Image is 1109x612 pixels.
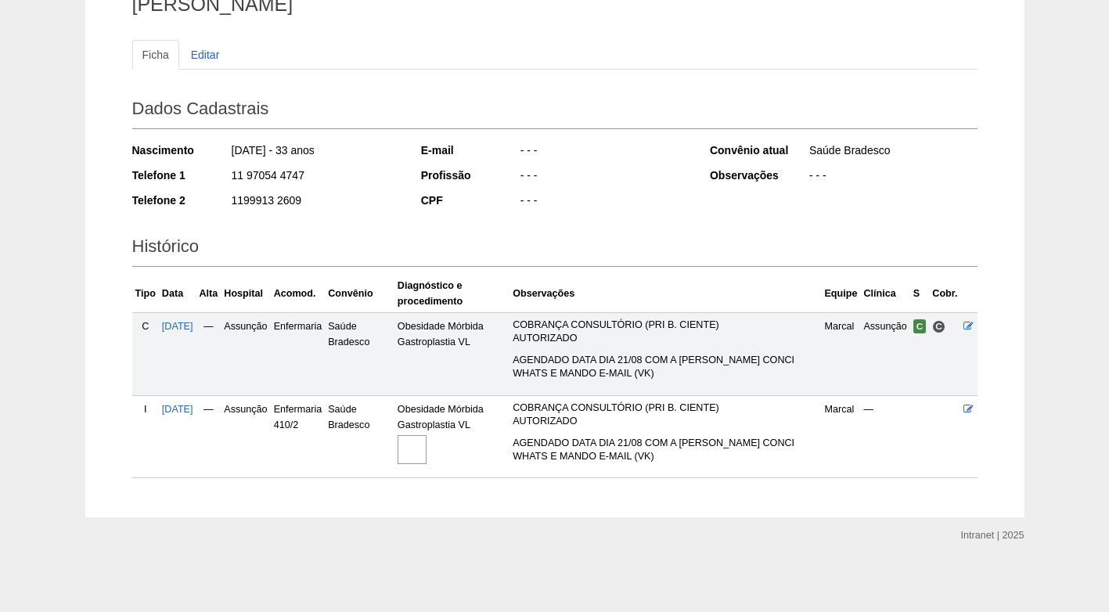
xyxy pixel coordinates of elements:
[519,167,689,187] div: - - -
[513,354,818,380] p: AGENDADO DATA DIA 21/08 COM A [PERSON_NAME] CONCI WHATS E MANDO E-MAIL (VK)
[860,395,909,478] td: —
[325,275,394,313] th: Convênio
[162,404,193,415] a: [DATE]
[132,167,230,183] div: Telefone 1
[271,275,326,313] th: Acomod.
[394,312,509,395] td: Obesidade Mórbida Gastroplastia VL
[394,395,509,478] td: Obesidade Mórbida Gastroplastia VL
[509,275,821,313] th: Observações
[221,312,270,395] td: Assunção
[394,275,509,313] th: Diagnóstico e procedimento
[860,312,909,395] td: Assunção
[421,142,519,158] div: E-mail
[196,312,221,395] td: —
[913,319,927,333] span: Confirmada
[910,275,930,313] th: S
[221,395,270,478] td: Assunção
[808,167,978,187] div: - - -
[513,401,818,428] p: COBRANÇA CONSULTÓRIO (PRI B. CIENTE) AUTORIZADO
[325,312,394,395] td: Saúde Bradesco
[132,40,179,70] a: Ficha
[181,40,230,70] a: Editar
[821,275,860,313] th: Equipe
[271,395,326,478] td: Enfermaria 410/2
[132,93,978,129] h2: Dados Cadastrais
[421,167,519,183] div: Profissão
[821,312,860,395] td: Marcal
[132,142,230,158] div: Nascimento
[132,275,159,313] th: Tipo
[325,395,394,478] td: Saúde Bradesco
[421,193,519,208] div: CPF
[230,167,400,187] div: 11 97054 4747
[135,401,156,417] div: I
[159,275,196,313] th: Data
[710,167,808,183] div: Observações
[132,193,230,208] div: Telefone 2
[929,275,960,313] th: Cobr.
[961,527,1024,543] div: Intranet | 2025
[196,395,221,478] td: —
[519,193,689,212] div: - - -
[271,312,326,395] td: Enfermaria
[860,275,909,313] th: Clínica
[221,275,270,313] th: Hospital
[808,142,978,162] div: Saúde Bradesco
[230,193,400,212] div: 1199913 2609
[513,319,818,345] p: COBRANÇA CONSULTÓRIO (PRI B. CIENTE) AUTORIZADO
[230,142,400,162] div: [DATE] - 33 anos
[821,395,860,478] td: Marcal
[513,437,818,463] p: AGENDADO DATA DIA 21/08 COM A [PERSON_NAME] CONCI WHATS E MANDO E-MAIL (VK)
[196,275,221,313] th: Alta
[162,321,193,332] a: [DATE]
[132,231,978,267] h2: Histórico
[710,142,808,158] div: Convênio atual
[932,320,945,333] span: Consultório
[519,142,689,162] div: - - -
[135,319,156,334] div: C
